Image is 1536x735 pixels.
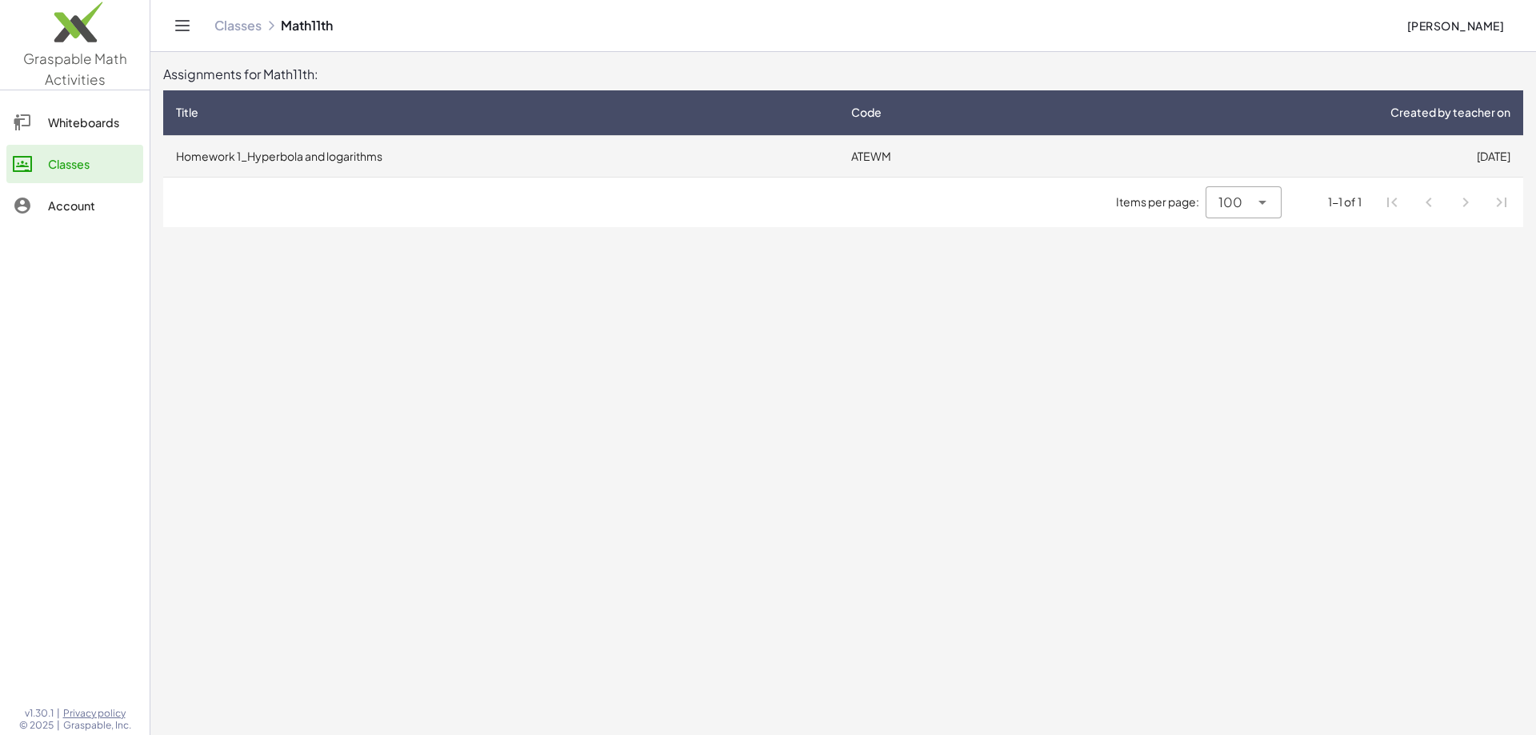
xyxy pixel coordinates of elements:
[6,145,143,183] a: Classes
[170,13,195,38] button: Toggle navigation
[1050,135,1523,177] td: [DATE]
[1374,184,1520,221] nav: Pagination Navigation
[48,196,137,215] div: Account
[851,104,882,121] span: Code
[1328,194,1362,210] div: 1-1 of 1
[48,154,137,174] div: Classes
[57,719,60,732] span: |
[214,18,262,34] a: Classes
[63,719,131,732] span: Graspable, Inc.
[163,65,1523,84] div: Assignments for Math11th:
[1406,18,1504,33] span: [PERSON_NAME]
[63,707,131,720] a: Privacy policy
[1218,193,1242,212] span: 100
[176,104,198,121] span: Title
[23,50,127,88] span: Graspable Math Activities
[838,135,1050,177] td: ATEWM
[57,707,60,720] span: |
[19,719,54,732] span: © 2025
[1394,11,1517,40] button: [PERSON_NAME]
[1390,104,1510,121] span: Created by teacher on
[6,103,143,142] a: Whiteboards
[6,186,143,225] a: Account
[25,707,54,720] span: v1.30.1
[163,135,838,177] td: Homework 1_Hyperbola and logarithms
[48,113,137,132] div: Whiteboards
[1116,194,1206,210] span: Items per page:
